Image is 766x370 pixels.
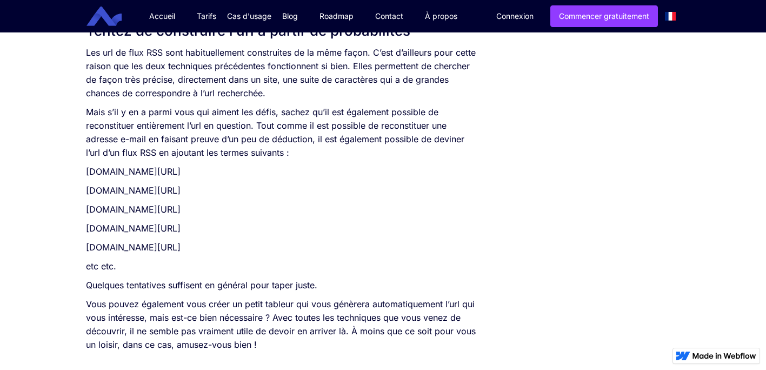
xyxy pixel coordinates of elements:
img: Made in Webflow [692,353,756,359]
p: [DOMAIN_NAME][URL] [86,184,479,197]
p: [DOMAIN_NAME][URL] [86,165,479,179]
a: Connexion [488,6,542,27]
a: Commencer gratuitement [550,5,658,27]
p: [DOMAIN_NAME][URL] [86,222,479,235]
p: Quelques tentatives suffisent en général pour taper juste. [86,279,479,292]
p: [DOMAIN_NAME][URL] [86,241,479,254]
p: [DOMAIN_NAME][URL] [86,203,479,216]
p: Vous pouvez également vous créer un petit tableur qui vous génèrera automatiquement l’url qui vou... [86,298,479,352]
div: Cas d'usage [227,11,271,22]
p: Les url de flux RSS sont habituellement construites de la même façon. C’est d’ailleurs pour cette... [86,46,479,100]
a: home [95,6,130,27]
p: Mais s’il y en a parmi vous qui aiment les défis, sachez qu’il est également possible de reconsti... [86,105,479,160]
p: etc etc. [86,260,479,273]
